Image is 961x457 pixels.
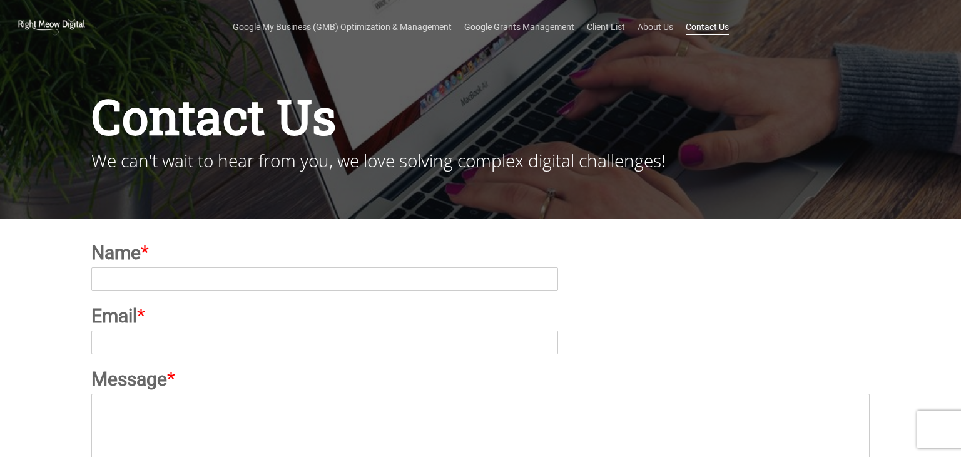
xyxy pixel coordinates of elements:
label: Email [91,304,870,328]
a: About Us [638,21,673,33]
label: Message [91,367,870,391]
a: Client List [587,21,625,33]
a: Contact Us [686,21,729,33]
span: We can't wait to hear from you, we love solving complex digital challenges! [91,148,666,172]
label: Name [91,240,870,265]
h1: Contact Us [91,86,870,146]
a: Google My Business (GMB) Optimization & Management [233,21,452,33]
a: Google Grants Management [464,21,574,33]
